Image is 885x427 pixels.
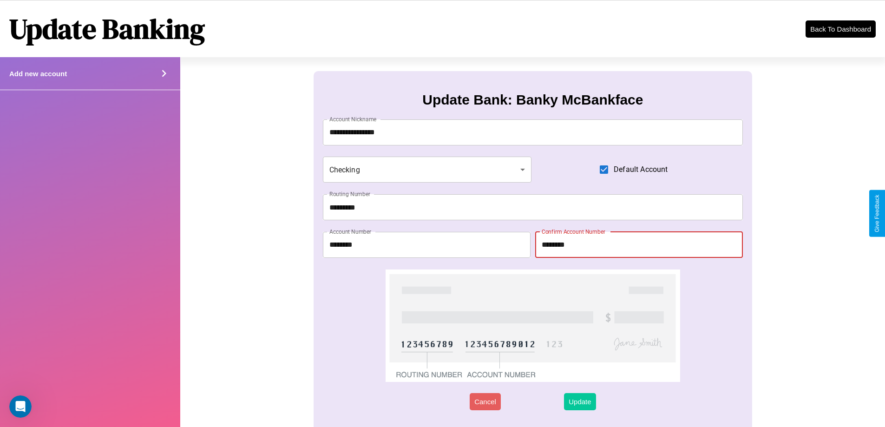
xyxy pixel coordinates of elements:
img: check [386,269,680,382]
span: Default Account [614,164,668,175]
iframe: Intercom live chat [9,395,32,418]
button: Cancel [470,393,501,410]
div: Checking [323,157,532,183]
div: Give Feedback [874,195,880,232]
label: Routing Number [329,190,370,198]
h4: Add new account [9,70,67,78]
h1: Update Banking [9,10,205,48]
label: Account Number [329,228,371,236]
button: Update [564,393,596,410]
label: Confirm Account Number [542,228,605,236]
label: Account Nickname [329,115,377,123]
button: Back To Dashboard [806,20,876,38]
h3: Update Bank: Banky McBankface [422,92,643,108]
